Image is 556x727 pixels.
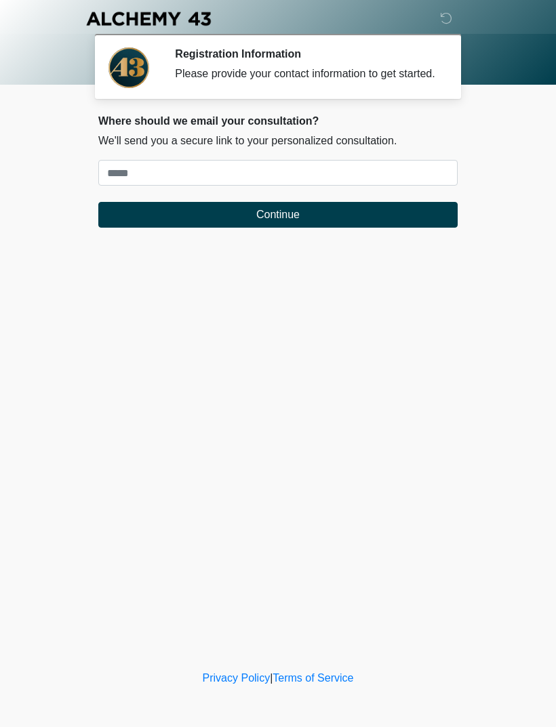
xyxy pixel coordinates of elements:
[98,133,458,149] p: We'll send you a secure link to your personalized consultation.
[108,47,149,88] img: Agent Avatar
[270,672,273,684] a: |
[98,202,458,228] button: Continue
[85,10,212,27] img: Alchemy 43 Logo
[175,66,437,82] div: Please provide your contact information to get started.
[203,672,271,684] a: Privacy Policy
[98,115,458,127] h2: Where should we email your consultation?
[273,672,353,684] a: Terms of Service
[175,47,437,60] h2: Registration Information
